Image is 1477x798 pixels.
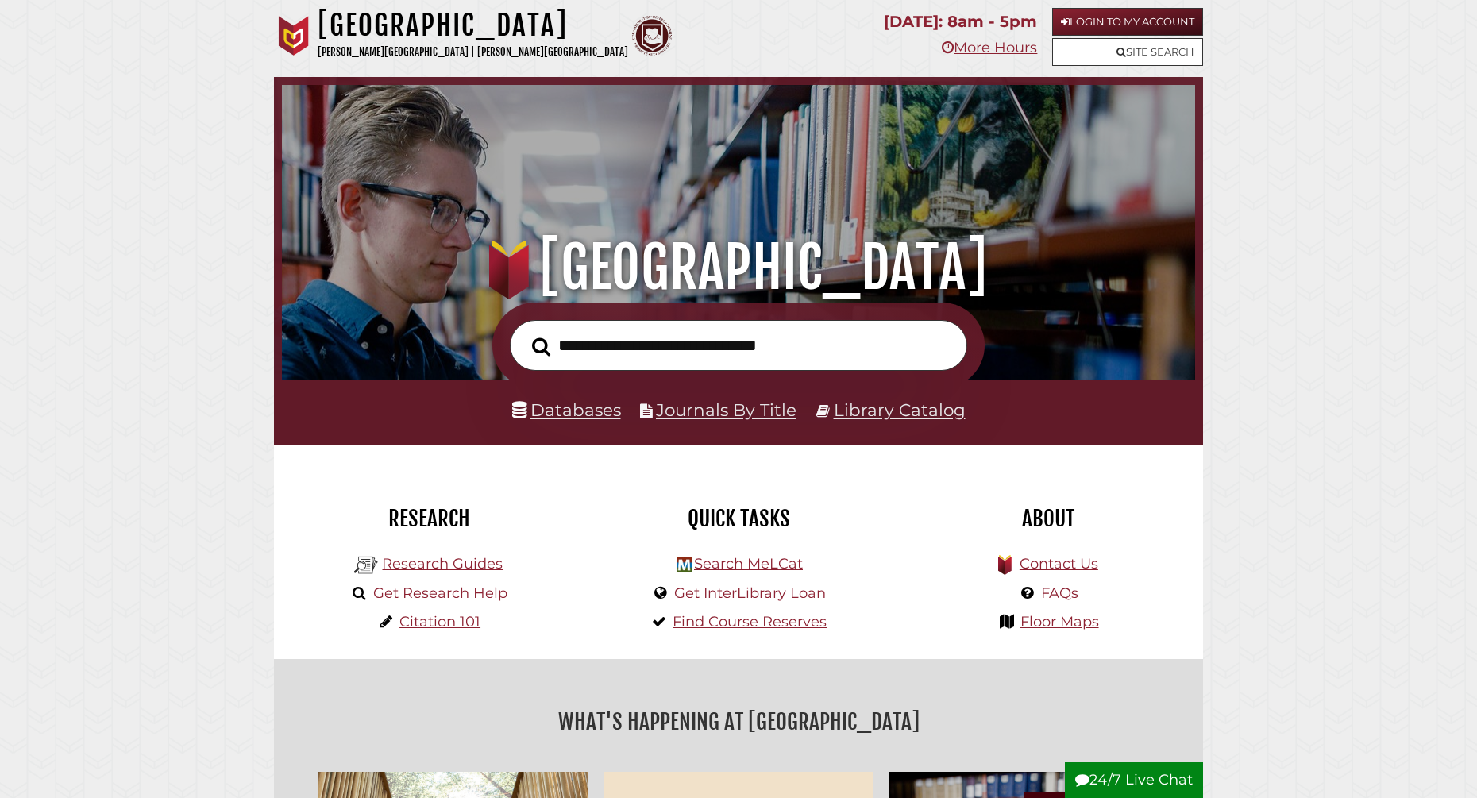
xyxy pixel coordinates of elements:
[318,8,628,43] h1: [GEOGRAPHIC_DATA]
[1052,8,1203,36] a: Login to My Account
[524,333,558,361] button: Search
[673,613,827,630] a: Find Course Reserves
[304,233,1173,303] h1: [GEOGRAPHIC_DATA]
[399,613,480,630] a: Citation 101
[512,399,621,420] a: Databases
[286,505,572,532] h2: Research
[884,8,1037,36] p: [DATE]: 8am - 5pm
[286,704,1191,740] h2: What's Happening at [GEOGRAPHIC_DATA]
[905,505,1191,532] h2: About
[674,584,826,602] a: Get InterLibrary Loan
[942,39,1037,56] a: More Hours
[632,16,672,56] img: Calvin Theological Seminary
[677,557,692,572] img: Hekman Library Logo
[318,43,628,61] p: [PERSON_NAME][GEOGRAPHIC_DATA] | [PERSON_NAME][GEOGRAPHIC_DATA]
[596,505,881,532] h2: Quick Tasks
[656,399,796,420] a: Journals By Title
[373,584,507,602] a: Get Research Help
[1020,613,1099,630] a: Floor Maps
[834,399,966,420] a: Library Catalog
[694,555,803,572] a: Search MeLCat
[1020,555,1098,572] a: Contact Us
[1041,584,1078,602] a: FAQs
[532,337,550,357] i: Search
[274,16,314,56] img: Calvin University
[382,555,503,572] a: Research Guides
[1052,38,1203,66] a: Site Search
[354,553,378,577] img: Hekman Library Logo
